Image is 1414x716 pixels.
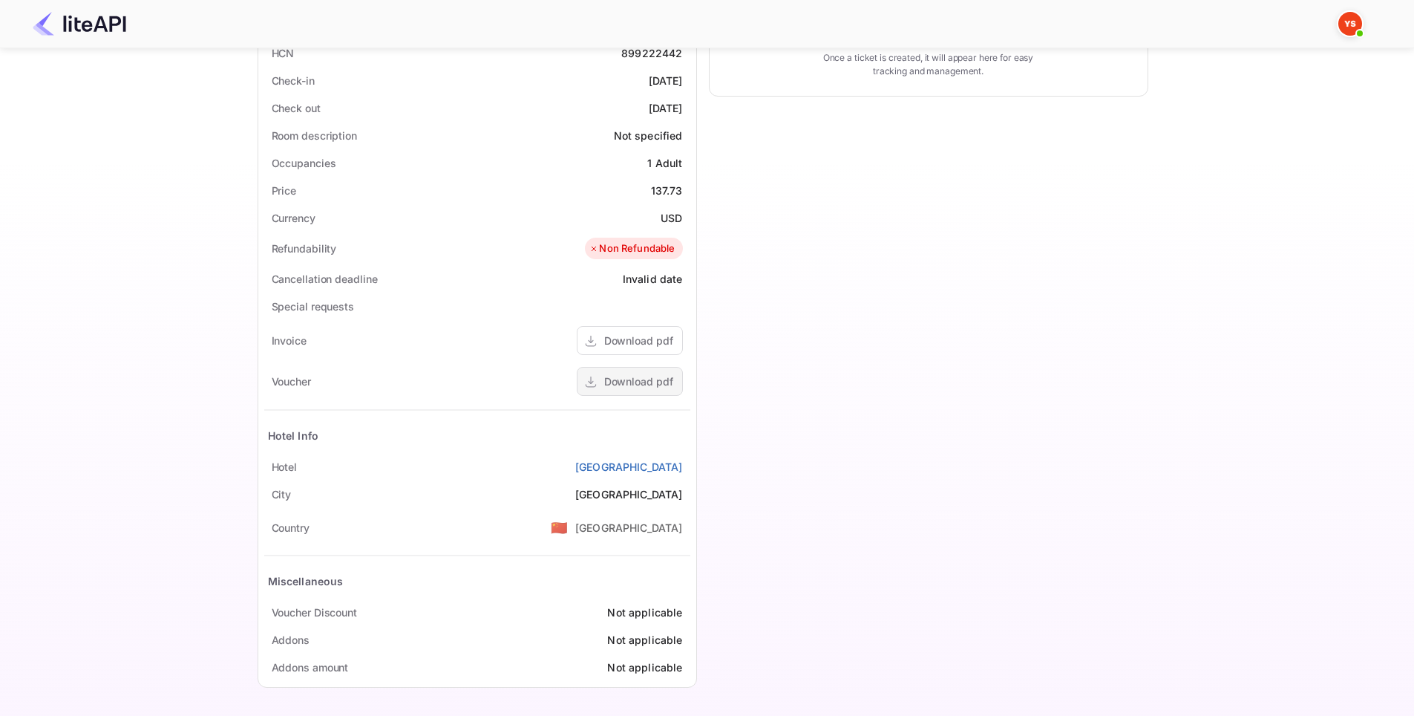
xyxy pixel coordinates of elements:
[272,520,310,536] div: Country
[272,155,336,171] div: Occupancies
[33,12,126,36] img: LiteAPI Logo
[604,374,673,389] div: Download pdf
[272,100,321,116] div: Check out
[621,45,682,61] div: 899222442
[272,459,298,475] div: Hotel
[623,271,683,287] div: Invalid date
[272,183,297,198] div: Price
[268,428,319,443] div: Hotel Info
[607,605,682,620] div: Not applicable
[272,374,311,389] div: Voucher
[272,45,295,61] div: HCN
[589,241,675,256] div: Non Refundable
[272,210,315,226] div: Currency
[607,660,682,675] div: Not applicable
[575,486,683,502] div: [GEOGRAPHIC_DATA]
[272,241,337,256] div: Refundability
[272,660,349,675] div: Addons amount
[551,514,568,541] span: United States
[661,210,682,226] div: USD
[272,128,357,143] div: Room description
[272,299,354,314] div: Special requests
[651,183,683,198] div: 137.73
[811,51,1046,78] p: Once a ticket is created, it will appear here for easy tracking and management.
[1338,12,1362,36] img: Yandex Support
[575,520,683,536] div: [GEOGRAPHIC_DATA]
[272,271,378,287] div: Cancellation deadline
[272,73,315,88] div: Check-in
[614,128,683,143] div: Not specified
[604,333,673,348] div: Download pdf
[647,155,682,171] div: 1 Adult
[272,333,307,348] div: Invoice
[575,459,683,475] a: [GEOGRAPHIC_DATA]
[649,100,683,116] div: [DATE]
[272,605,357,620] div: Voucher Discount
[607,632,682,648] div: Not applicable
[272,486,292,502] div: City
[272,632,310,648] div: Addons
[649,73,683,88] div: [DATE]
[268,573,344,589] div: Miscellaneous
